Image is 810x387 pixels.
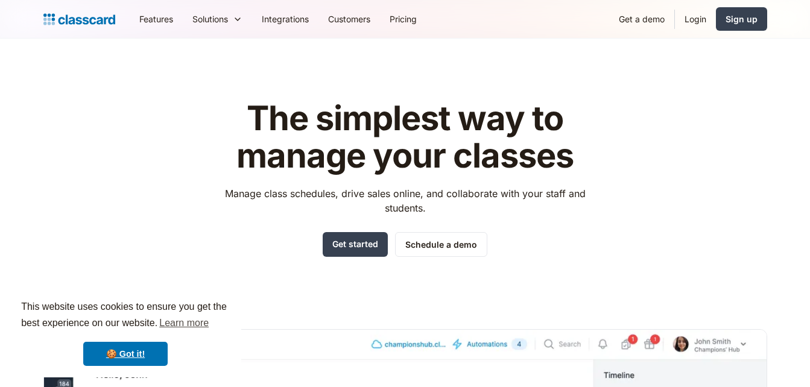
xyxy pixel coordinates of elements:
[83,342,168,366] a: dismiss cookie message
[183,5,252,33] div: Solutions
[157,314,210,332] a: learn more about cookies
[21,300,230,332] span: This website uses cookies to ensure you get the best experience on our website.
[609,5,674,33] a: Get a demo
[380,5,426,33] a: Pricing
[323,232,388,257] a: Get started
[192,13,228,25] div: Solutions
[214,100,596,174] h1: The simplest way to manage your classes
[43,11,115,28] a: home
[130,5,183,33] a: Features
[252,5,318,33] a: Integrations
[214,186,596,215] p: Manage class schedules, drive sales online, and collaborate with your staff and students.
[675,5,716,33] a: Login
[395,232,487,257] a: Schedule a demo
[318,5,380,33] a: Customers
[10,288,241,377] div: cookieconsent
[716,7,767,31] a: Sign up
[726,13,758,25] div: Sign up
